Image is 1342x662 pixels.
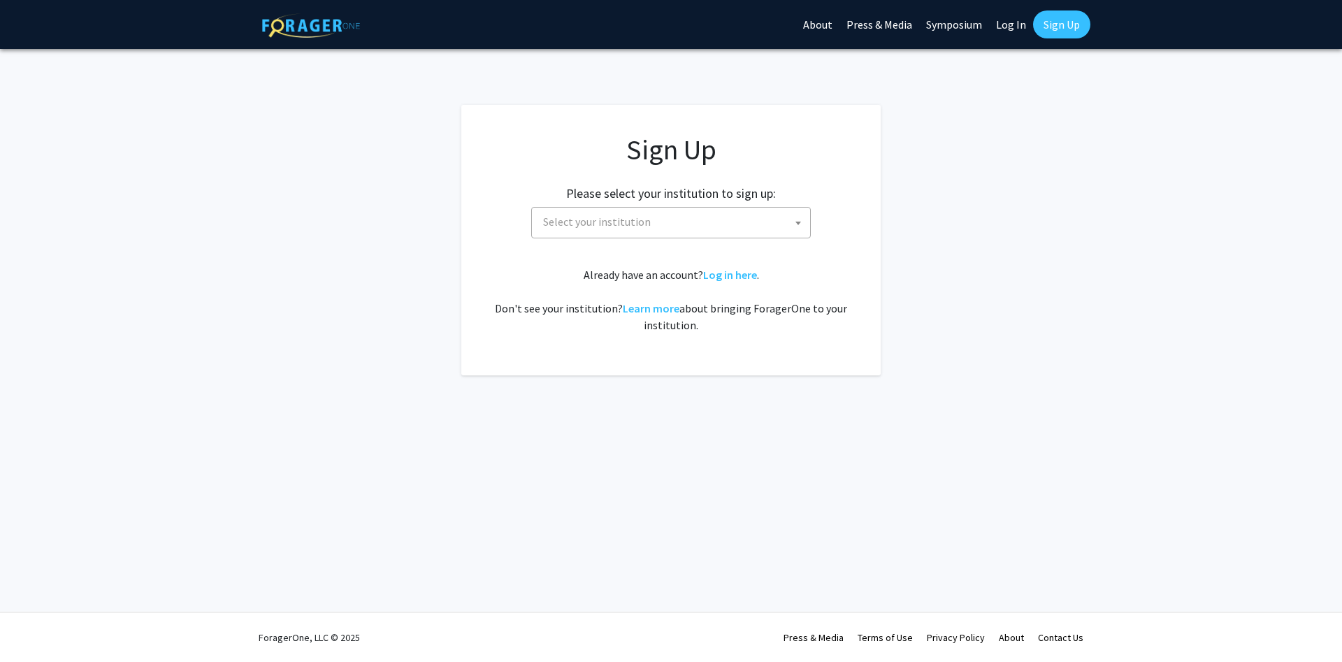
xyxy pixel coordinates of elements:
[537,208,810,236] span: Select your institution
[531,207,811,238] span: Select your institution
[543,215,651,229] span: Select your institution
[703,268,757,282] a: Log in here
[1038,631,1083,644] a: Contact Us
[566,186,776,201] h2: Please select your institution to sign up:
[489,133,853,166] h1: Sign Up
[784,631,844,644] a: Press & Media
[259,613,360,662] div: ForagerOne, LLC © 2025
[623,301,679,315] a: Learn more about bringing ForagerOne to your institution
[858,631,913,644] a: Terms of Use
[489,266,853,333] div: Already have an account? . Don't see your institution? about bringing ForagerOne to your institut...
[927,631,985,644] a: Privacy Policy
[1033,10,1090,38] a: Sign Up
[999,631,1024,644] a: About
[262,13,360,38] img: ForagerOne Logo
